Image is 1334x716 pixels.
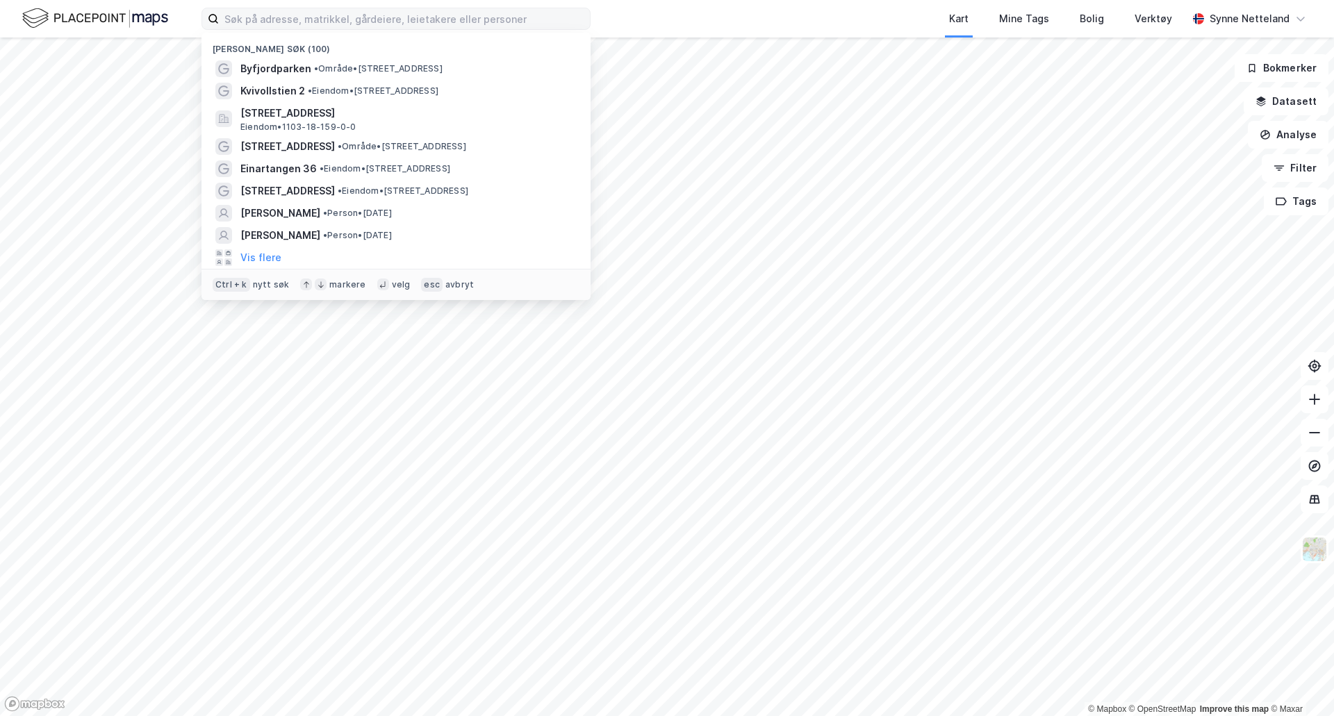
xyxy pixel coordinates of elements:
div: velg [392,279,411,290]
div: Ctrl + k [213,278,250,292]
span: Person • [DATE] [323,208,392,219]
div: markere [329,279,365,290]
span: • [323,208,327,218]
span: • [314,63,318,74]
iframe: Chat Widget [1265,649,1334,716]
button: Tags [1264,188,1328,215]
span: Eiendom • [STREET_ADDRESS] [338,185,468,197]
img: logo.f888ab2527a4732fd821a326f86c7f29.svg [22,6,168,31]
span: Eiendom • [STREET_ADDRESS] [308,85,438,97]
div: esc [421,278,443,292]
span: • [320,163,324,174]
div: Kart [949,10,969,27]
div: Synne Netteland [1210,10,1290,27]
span: Person • [DATE] [323,230,392,241]
span: Einartangen 36 [240,160,317,177]
div: Verktøy [1135,10,1172,27]
span: • [323,230,327,240]
span: [PERSON_NAME] [240,227,320,244]
button: Vis flere [240,249,281,266]
div: nytt søk [253,279,290,290]
span: [PERSON_NAME] [240,205,320,222]
span: Eiendom • 1103-18-159-0-0 [240,122,356,133]
a: Improve this map [1200,704,1269,714]
span: Byfjordparken [240,60,311,77]
span: Kvivollstien 2 [240,83,305,99]
button: Bokmerker [1235,54,1328,82]
a: OpenStreetMap [1129,704,1196,714]
a: Mapbox homepage [4,696,65,712]
a: Mapbox [1088,704,1126,714]
span: [STREET_ADDRESS] [240,105,574,122]
div: avbryt [445,279,474,290]
div: Kontrollprogram for chat [1265,649,1334,716]
img: Z [1301,536,1328,563]
span: Område • [STREET_ADDRESS] [338,141,466,152]
button: Datasett [1244,88,1328,115]
button: Analyse [1248,121,1328,149]
span: • [338,185,342,196]
span: • [338,141,342,151]
div: Bolig [1080,10,1104,27]
div: [PERSON_NAME] søk (100) [201,33,591,58]
button: Filter [1262,154,1328,182]
div: Mine Tags [999,10,1049,27]
span: [STREET_ADDRESS] [240,138,335,155]
span: Område • [STREET_ADDRESS] [314,63,443,74]
span: • [308,85,312,96]
input: Søk på adresse, matrikkel, gårdeiere, leietakere eller personer [219,8,590,29]
span: [STREET_ADDRESS] [240,183,335,199]
span: Eiendom • [STREET_ADDRESS] [320,163,450,174]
